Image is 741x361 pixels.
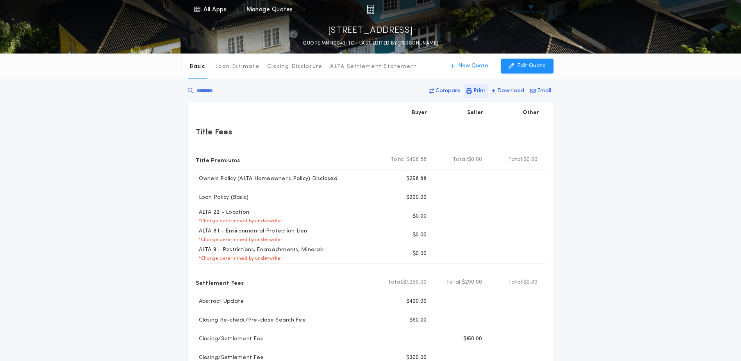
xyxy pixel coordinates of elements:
[412,213,427,220] p: $0.00
[528,84,554,98] button: Email
[328,25,413,37] p: [STREET_ADDRESS]
[196,194,249,202] p: Loan Policy (Basic)
[497,87,524,95] p: Download
[467,109,484,117] p: Seller
[196,276,244,289] p: Settlement Fees
[196,209,250,216] p: ALTA 22 - Location
[196,125,232,138] p: Title Fees
[196,237,283,243] p: * Charge determined by underwriter
[489,84,527,98] button: Download
[330,63,417,71] p: ALTA Settlement Statement
[196,316,306,324] p: Closing Re-check/Pre-close Search Fee
[443,59,496,73] button: New Quote
[367,5,374,14] img: img
[403,279,427,286] span: $1,050.00
[267,63,323,71] p: Closing Disclosure
[406,156,427,164] span: $458.88
[196,335,264,343] p: Closing/Settlement Fee
[196,154,240,166] p: Title Premiums
[196,246,324,254] p: ALTA 9 - Restrictions, Encroachments, Minerals
[517,62,546,70] p: Edit Quote
[215,63,259,71] p: Loan Estimate
[462,279,482,286] span: $290.00
[523,156,537,164] span: $0.00
[196,298,244,306] p: Abstract Update
[537,87,551,95] p: Email
[446,279,462,286] b: Total:
[523,109,539,117] p: Other
[501,59,554,73] button: Edit Quote
[391,156,406,164] b: Total:
[458,62,488,70] p: New Quote
[196,175,337,183] p: Owners Policy (ALTA Homeowner's Policy) Disclosed
[453,156,468,164] b: Total:
[388,279,404,286] b: Total:
[516,5,546,13] img: vs-icon
[406,194,427,202] p: $200.00
[189,63,205,71] p: Basic
[473,87,486,95] p: Print
[464,84,488,98] button: Print
[508,156,524,164] b: Total:
[303,39,438,47] p: QUOTE MN-10043-TC - LAST EDITED BY [PERSON_NAME]
[196,227,307,235] p: ALTA 8.1 - Environmental Protection Lien
[508,279,524,286] b: Total:
[427,84,463,98] button: Compare
[412,231,427,239] p: $0.00
[523,279,537,286] span: $0.00
[196,218,283,224] p: * Charge determined by underwriter
[406,175,427,183] p: $258.88
[196,256,283,262] p: * Charge determined by underwriter
[468,156,482,164] span: $0.00
[409,316,427,324] p: $60.00
[412,109,427,117] p: Buyer
[412,250,427,258] p: $0.00
[463,335,482,343] p: $150.00
[436,87,461,95] p: Compare
[406,298,427,306] p: $400.00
